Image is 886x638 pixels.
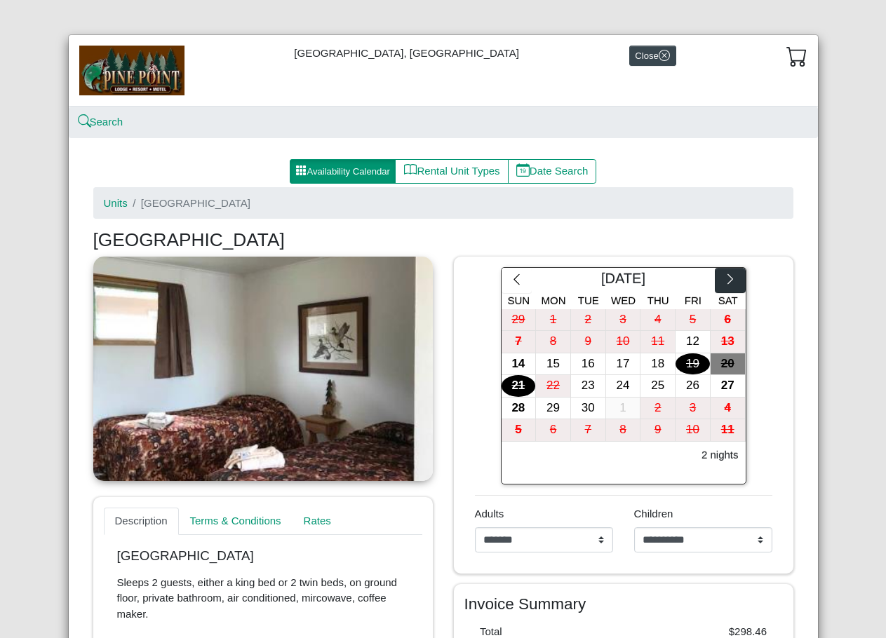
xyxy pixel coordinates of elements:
[502,375,537,398] button: 21
[104,197,128,209] a: Units
[606,419,641,442] button: 8
[640,331,676,353] button: 11
[711,419,746,442] button: 11
[117,548,409,564] p: [GEOGRAPHIC_DATA]
[676,353,710,375] div: 19
[536,375,571,398] button: 22
[571,398,605,419] div: 30
[571,331,606,353] button: 9
[676,419,711,442] button: 10
[711,331,745,353] div: 13
[606,353,640,375] div: 17
[502,398,536,419] div: 28
[502,419,537,442] button: 5
[532,268,716,293] div: [DATE]
[536,398,571,420] button: 29
[606,331,640,353] div: 10
[711,398,746,420] button: 4
[676,309,710,331] div: 5
[536,331,570,353] div: 8
[711,353,746,376] button: 20
[715,268,745,293] button: chevron right
[676,309,711,332] button: 5
[93,229,793,252] h3: [GEOGRAPHIC_DATA]
[571,309,605,331] div: 2
[606,398,640,419] div: 1
[640,398,676,420] button: 2
[676,419,710,441] div: 10
[464,595,783,613] h4: Invoice Summary
[711,398,745,419] div: 4
[536,398,570,419] div: 29
[141,197,250,209] span: [GEOGRAPHIC_DATA]
[606,309,641,332] button: 3
[611,294,636,306] span: Wed
[606,419,640,441] div: 8
[711,375,745,397] div: 27
[676,375,711,398] button: 26
[536,375,570,397] div: 22
[640,309,675,331] div: 4
[634,508,673,520] span: Children
[79,116,90,127] svg: search
[69,35,818,106] div: [GEOGRAPHIC_DATA], [GEOGRAPHIC_DATA]
[606,375,640,397] div: 24
[640,375,675,397] div: 25
[711,375,746,398] button: 27
[502,309,537,332] button: 29
[290,159,396,184] button: grid3x3 gap fillAvailability Calendar
[676,353,711,376] button: 19
[718,294,738,306] span: Sat
[724,273,737,286] svg: chevron right
[571,353,606,376] button: 16
[475,508,504,520] span: Adults
[606,309,640,331] div: 3
[536,353,571,376] button: 15
[536,419,570,441] div: 6
[640,398,675,419] div: 2
[629,46,676,66] button: Closex circle
[536,353,570,375] div: 15
[647,294,669,306] span: Thu
[508,294,530,306] span: Sun
[117,575,409,623] p: Sleeps 2 guests, either a king bed or 2 twin beds, on ground floor, private bathroom, air conditi...
[502,375,536,397] div: 21
[676,375,710,397] div: 26
[502,353,537,376] button: 14
[786,46,807,67] svg: cart
[702,449,739,461] h6: 2 nights
[640,353,675,375] div: 18
[536,419,571,442] button: 6
[606,398,641,420] button: 1
[578,294,599,306] span: Tue
[640,419,676,442] button: 9
[571,419,606,442] button: 7
[395,159,508,184] button: bookRental Unit Types
[571,309,606,332] button: 2
[640,353,676,376] button: 18
[659,50,670,61] svg: x circle
[502,353,536,375] div: 14
[79,46,184,95] img: b144ff98-a7e1-49bd-98da-e9ae77355310.jpg
[676,398,710,419] div: 3
[685,294,702,306] span: Fri
[676,331,710,353] div: 12
[711,331,746,353] button: 13
[640,419,675,441] div: 9
[571,419,605,441] div: 7
[179,508,293,536] a: Terms & Conditions
[571,398,606,420] button: 30
[502,419,536,441] div: 5
[711,309,746,332] button: 6
[510,273,523,286] svg: chevron left
[295,165,307,176] svg: grid3x3 gap fill
[536,309,571,332] button: 1
[711,419,745,441] div: 11
[711,353,745,375] div: 20
[293,508,342,536] a: Rates
[711,309,745,331] div: 6
[640,375,676,398] button: 25
[571,353,605,375] div: 16
[502,268,532,293] button: chevron left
